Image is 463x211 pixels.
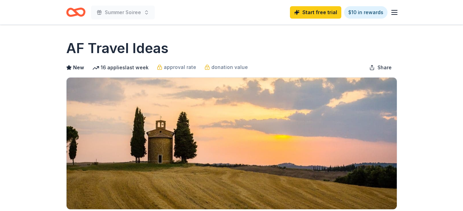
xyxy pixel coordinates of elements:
[364,61,397,74] button: Share
[105,8,141,17] span: Summer Soiree
[290,6,341,19] a: Start free trial
[211,63,248,71] span: donation value
[164,63,196,71] span: approval rate
[67,78,397,209] img: Image for AF Travel Ideas
[91,6,155,19] button: Summer Soiree
[73,63,84,72] span: New
[66,4,85,20] a: Home
[204,63,248,71] a: donation value
[344,6,387,19] a: $10 in rewards
[92,63,149,72] div: 16 applies last week
[157,63,196,71] a: approval rate
[66,39,169,58] h1: AF Travel Ideas
[378,63,392,72] span: Share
